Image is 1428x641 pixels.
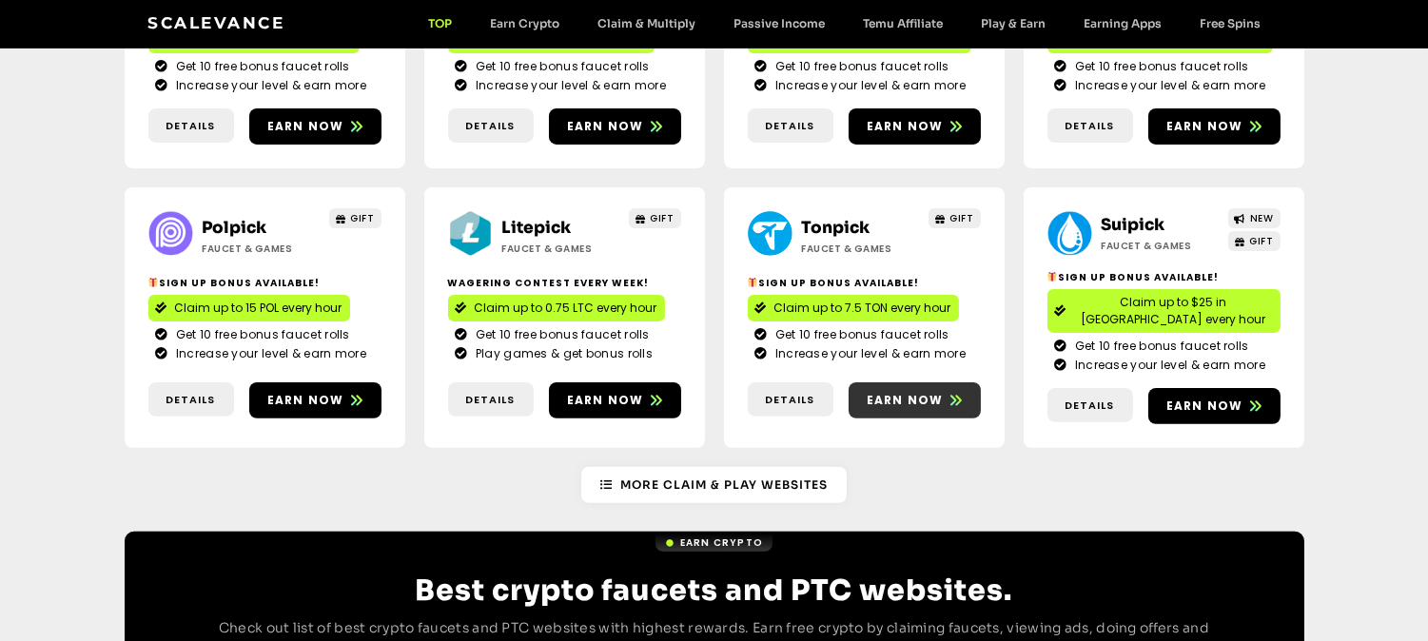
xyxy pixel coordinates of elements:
[845,16,963,30] a: Temu Affiliate
[549,108,681,145] a: Earn now
[766,118,815,134] span: Details
[1148,108,1281,145] a: Earn now
[1066,16,1182,30] a: Earning Apps
[1070,58,1249,75] span: Get 10 free bonus faucet rolls
[448,276,681,290] h2: Wagering contest every week!
[171,345,366,362] span: Increase your level & earn more
[410,16,472,30] a: TOP
[249,108,381,145] a: Earn now
[148,295,350,321] a: Claim up to 15 POL every hour
[849,382,981,418] a: Earn now
[471,326,650,343] span: Get 10 free bonus faucet rolls
[471,77,666,94] span: Increase your level & earn more
[1070,77,1265,94] span: Increase your level & earn more
[849,108,981,145] a: Earn now
[466,118,516,134] span: Details
[148,13,285,32] a: Scalevance
[1047,388,1133,423] a: Details
[748,276,981,290] h2: Sign Up Bonus Available!
[567,118,644,135] span: Earn now
[748,382,833,418] a: Details
[201,573,1228,608] h2: Best crypto faucets and PTC websites.
[148,278,158,287] img: 🎁
[471,58,650,75] span: Get 10 free bonus faucet rolls
[448,108,534,144] a: Details
[1066,398,1115,414] span: Details
[1070,338,1249,355] span: Get 10 free bonus faucet rolls
[1228,208,1281,228] a: NEW
[148,108,234,144] a: Details
[771,326,949,343] span: Get 10 free bonus faucet rolls
[166,118,216,134] span: Details
[171,326,350,343] span: Get 10 free bonus faucet rolls
[475,300,657,317] span: Claim up to 0.75 LTC every hour
[267,392,344,409] span: Earn now
[148,382,234,418] a: Details
[1102,239,1221,253] h2: Faucet & Games
[1066,118,1115,134] span: Details
[771,58,949,75] span: Get 10 free bonus faucet rolls
[950,211,974,225] span: GIFT
[651,211,675,225] span: GIFT
[471,345,653,362] span: Play games & get bonus rolls
[171,77,366,94] span: Increase your level & earn more
[748,295,959,321] a: Claim up to 7.5 TON every hour
[867,118,944,135] span: Earn now
[1102,215,1165,235] a: Suipick
[1148,388,1281,424] a: Earn now
[448,382,534,418] a: Details
[472,16,579,30] a: Earn Crypto
[1228,231,1281,251] a: GIFT
[1182,16,1281,30] a: Free Spins
[549,382,681,418] a: Earn now
[802,242,921,256] h2: Faucet & Games
[203,242,322,256] h2: Faucet & Games
[680,535,763,550] span: Earn Crypto
[771,77,966,94] span: Increase your level & earn more
[148,276,381,290] h2: Sign Up Bonus Available!
[748,278,757,287] img: 🎁
[581,467,847,503] a: More Claim & Play Websites
[1250,234,1274,248] span: GIFT
[448,295,665,321] a: Claim up to 0.75 LTC every hour
[1070,357,1265,374] span: Increase your level & earn more
[629,208,681,228] a: GIFT
[1047,108,1133,144] a: Details
[620,476,828,494] span: More Claim & Play Websites
[410,16,1281,30] nav: Menu
[267,118,344,135] span: Earn now
[963,16,1066,30] a: Play & Earn
[466,392,516,408] span: Details
[774,300,951,317] span: Claim up to 7.5 TON every hour
[802,218,870,238] a: Tonpick
[1047,289,1281,333] a: Claim up to $25 in [GEOGRAPHIC_DATA] every hour
[203,218,267,238] a: Polpick
[1166,398,1243,415] span: Earn now
[1074,294,1273,328] span: Claim up to $25 in [GEOGRAPHIC_DATA] every hour
[502,218,572,238] a: Litepick
[171,58,350,75] span: Get 10 free bonus faucet rolls
[1166,118,1243,135] span: Earn now
[655,534,773,552] a: Earn Crypto
[329,208,381,228] a: GIFT
[867,392,944,409] span: Earn now
[1047,272,1057,282] img: 🎁
[929,208,981,228] a: GIFT
[175,300,342,317] span: Claim up to 15 POL every hour
[715,16,845,30] a: Passive Income
[1250,211,1274,225] span: NEW
[579,16,715,30] a: Claim & Multiply
[771,345,966,362] span: Increase your level & earn more
[502,242,621,256] h2: Faucet & Games
[1047,270,1281,284] h2: Sign Up Bonus Available!
[766,392,815,408] span: Details
[166,392,216,408] span: Details
[748,108,833,144] a: Details
[567,392,644,409] span: Earn now
[249,382,381,418] a: Earn now
[351,211,375,225] span: GIFT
